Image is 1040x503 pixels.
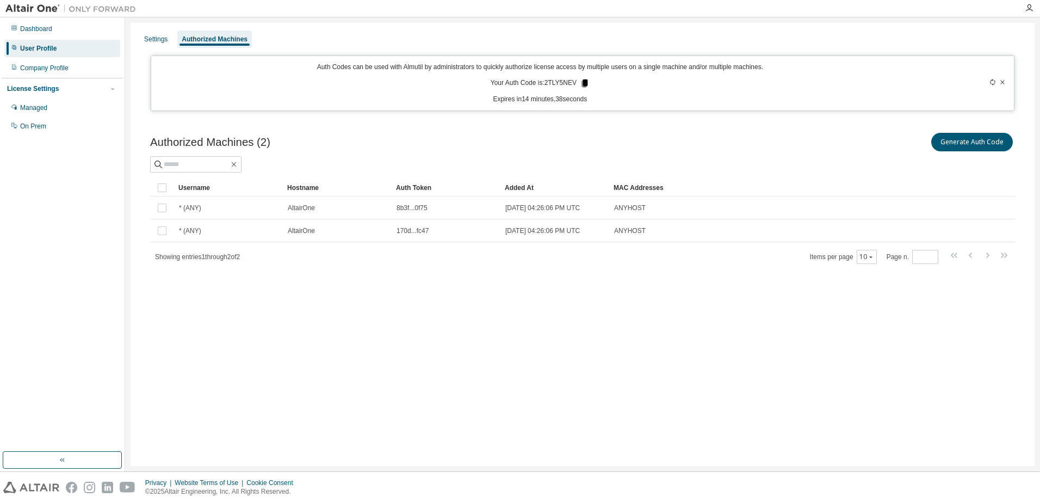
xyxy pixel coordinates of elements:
div: MAC Addresses [614,179,901,197]
span: AltairOne [288,226,315,235]
img: facebook.svg [66,482,77,493]
span: ANYHOST [614,204,646,212]
div: Auth Token [396,179,496,197]
div: Hostname [287,179,387,197]
p: © 2025 Altair Engineering, Inc. All Rights Reserved. [145,487,300,496]
span: * (ANY) [179,226,201,235]
span: 170d...fc47 [397,226,429,235]
div: Managed [20,103,47,112]
p: Auth Codes can be used with Almutil by administrators to quickly authorize license access by mult... [158,63,923,72]
div: Company Profile [20,64,69,72]
button: 10 [859,253,874,261]
button: Generate Auth Code [931,133,1013,151]
p: Your Auth Code is: 2TLY5NEV [491,78,590,88]
img: linkedin.svg [102,482,113,493]
span: * (ANY) [179,204,201,212]
span: Page n. [887,250,938,264]
div: Cookie Consent [246,479,299,487]
div: Added At [505,179,605,197]
span: Items per page [810,250,877,264]
span: 8b3f...0f75 [397,204,428,212]
div: User Profile [20,44,57,53]
div: Privacy [145,479,175,487]
div: Dashboard [20,24,52,33]
span: ANYHOST [614,226,646,235]
span: [DATE] 04:26:06 PM UTC [505,204,580,212]
div: Authorized Machines [182,35,247,44]
p: Expires in 14 minutes, 38 seconds [158,95,923,104]
div: License Settings [7,84,59,93]
span: [DATE] 04:26:06 PM UTC [505,226,580,235]
span: Showing entries 1 through 2 of 2 [155,253,240,261]
span: Authorized Machines (2) [150,136,270,149]
div: Settings [144,35,168,44]
img: Altair One [5,3,141,14]
div: Website Terms of Use [175,479,246,487]
span: AltairOne [288,204,315,212]
div: On Prem [20,122,46,131]
img: youtube.svg [120,482,135,493]
img: instagram.svg [84,482,95,493]
div: Username [178,179,278,197]
img: altair_logo.svg [3,482,59,493]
